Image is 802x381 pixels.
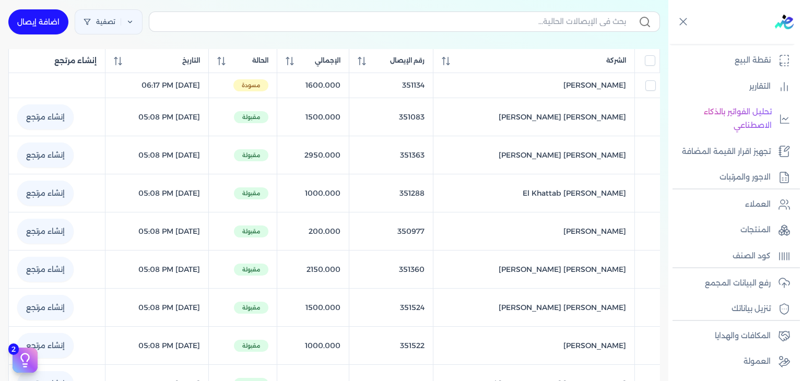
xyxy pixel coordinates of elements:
a: تنزيل بياناتك [668,298,796,320]
span: الإجمالي [315,56,340,65]
a: [PERSON_NAME] [PERSON_NAME] [442,150,626,161]
a: تصفية [75,9,143,34]
a: إنشاء مرتجع [17,181,74,206]
p: العملاء [745,198,771,211]
a: الاجور والمرتبات [668,166,796,188]
input: بحث في الإيصالات الحالية... [158,16,626,27]
a: كود الصنف [668,245,796,267]
span: 2 [8,343,19,355]
a: التقارير [668,76,796,98]
td: 1600.000 [277,73,349,98]
td: 351134 [349,73,433,98]
p: رفع البيانات المجمع [705,277,771,290]
span: مسودة [233,79,268,92]
p: تجهيز اقرار القيمة المضافة [682,145,771,159]
a: العمولة [668,351,796,373]
span: [PERSON_NAME] [563,80,626,91]
p: تنزيل بياناتك [732,302,771,316]
p: تحليل الفواتير بالذكاء الاصطناعي [674,105,772,132]
a: تحليل الفواتير بالذكاء الاصطناعي [668,101,796,136]
span: [PERSON_NAME] [PERSON_NAME] [499,112,626,123]
p: العمولة [744,355,771,368]
a: المكافات والهدايا [668,325,796,347]
a: [PERSON_NAME] El Khattab [442,188,626,199]
a: إنشاء مرتجع [17,142,74,168]
span: [PERSON_NAME] [PERSON_NAME] [499,302,626,313]
a: إنشاء مرتجع [17,257,74,282]
span: الحالة [252,56,268,65]
p: كود الصنف [733,249,771,263]
a: إنشاء مرتجع [17,219,74,244]
img: logo [775,15,794,29]
td: [DATE] 06:17 PM [105,73,208,98]
span: [PERSON_NAME] [PERSON_NAME] [499,264,626,275]
a: إنشاء مرتجع [17,333,74,358]
span: الشركة [606,56,626,65]
span: [PERSON_NAME] [563,340,626,351]
a: إنشاء مرتجع [17,104,74,129]
span: [PERSON_NAME] El Khattab [523,188,626,199]
span: رقم الإيصال [390,56,424,65]
a: [PERSON_NAME] [PERSON_NAME] [442,112,626,123]
p: المكافات والهدايا [715,329,771,343]
p: التقارير [749,80,771,93]
p: نقطة البيع [735,54,771,67]
a: [PERSON_NAME] [PERSON_NAME] [442,264,626,275]
span: التاريخ [182,56,200,65]
a: اضافة إيصال [8,9,68,34]
p: المنتجات [740,223,771,237]
button: 2 [13,348,38,373]
p: الاجور والمرتبات [720,171,771,184]
a: تجهيز اقرار القيمة المضافة [668,141,796,163]
span: إنشاء مرتجع [54,55,97,66]
a: المنتجات [668,219,796,241]
a: [PERSON_NAME] [442,340,626,351]
a: نقطة البيع [668,50,796,72]
span: [PERSON_NAME] [563,226,626,237]
a: [PERSON_NAME] [442,80,626,91]
a: [PERSON_NAME] [PERSON_NAME] [442,302,626,313]
a: إنشاء مرتجع [17,295,74,320]
a: العملاء [668,194,796,216]
a: [PERSON_NAME] [442,226,626,237]
a: رفع البيانات المجمع [668,272,796,294]
span: [PERSON_NAME] [PERSON_NAME] [499,150,626,161]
